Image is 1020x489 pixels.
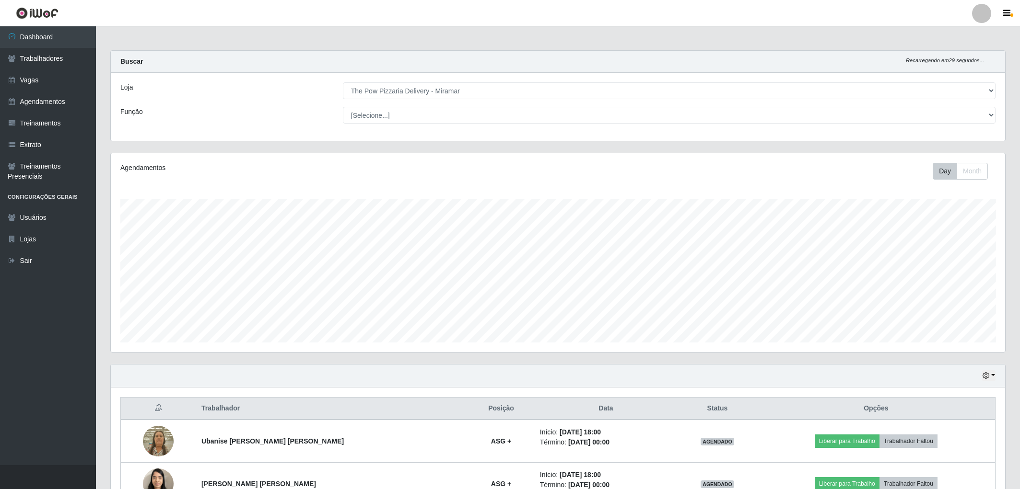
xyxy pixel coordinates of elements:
[757,398,996,420] th: Opções
[120,107,143,117] label: Função
[201,437,344,445] strong: Ubanise [PERSON_NAME] [PERSON_NAME]
[16,7,59,19] img: CoreUI Logo
[678,398,757,420] th: Status
[701,480,734,488] span: AGENDADO
[196,398,468,420] th: Trabalhador
[560,471,601,478] time: [DATE] 18:00
[534,398,678,420] th: Data
[933,163,996,180] div: Toolbar with button groups
[815,434,879,448] button: Liberar para Trabalho
[120,82,133,92] label: Loja
[879,434,938,448] button: Trabalhador Faltou
[468,398,534,420] th: Posição
[120,57,143,65] strong: Buscar
[568,438,610,446] time: [DATE] 00:00
[701,438,734,445] span: AGENDADO
[957,163,988,180] button: Month
[540,437,672,447] li: Término:
[540,470,672,480] li: Início:
[540,427,672,437] li: Início:
[143,421,174,461] img: 1652890404408.jpeg
[491,480,511,488] strong: ASG +
[906,57,984,63] i: Recarregando em 29 segundos...
[933,163,988,180] div: First group
[933,163,957,180] button: Day
[560,428,601,436] time: [DATE] 18:00
[568,481,610,489] time: [DATE] 00:00
[491,437,511,445] strong: ASG +
[120,163,477,173] div: Agendamentos
[201,480,316,488] strong: [PERSON_NAME] [PERSON_NAME]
